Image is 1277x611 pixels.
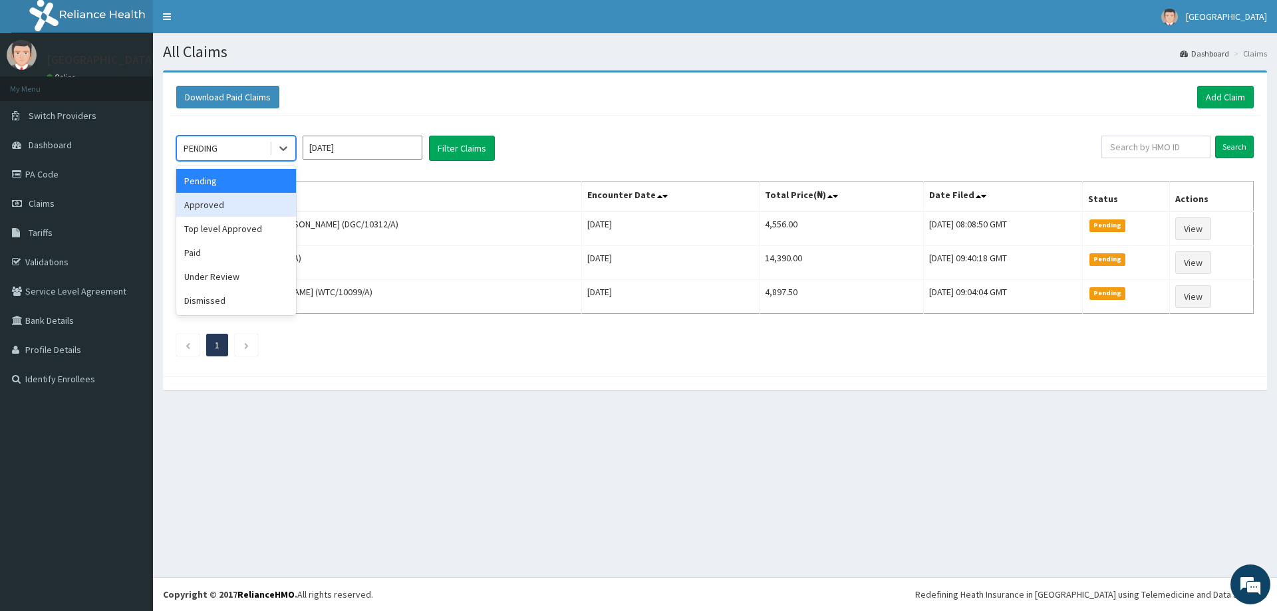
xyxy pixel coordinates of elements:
div: Under Review [176,265,296,289]
th: Date Filed [924,182,1083,212]
span: [GEOGRAPHIC_DATA] [1186,11,1267,23]
div: Chat with us now [69,74,223,92]
p: [GEOGRAPHIC_DATA] [47,54,156,66]
span: We're online! [77,168,184,302]
img: d_794563401_company_1708531726252_794563401 [25,66,54,100]
td: [PERSON_NAME] [PERSON_NAME] (WTC/10099/A) [177,280,582,314]
li: Claims [1230,48,1267,59]
a: Previous page [185,339,191,351]
img: User Image [1161,9,1178,25]
a: Add Claim [1197,86,1254,108]
div: Pending [176,169,296,193]
td: [DATE] [581,280,759,314]
a: RelianceHMO [237,588,295,600]
td: [DATE] 09:04:04 GMT [924,280,1083,314]
div: Minimize live chat window [218,7,250,39]
a: Next page [243,339,249,351]
td: [PERSON_NAME] (ICN/10014/A) [177,246,582,280]
td: 4,897.50 [759,280,923,314]
th: Encounter Date [581,182,759,212]
span: Claims [29,197,55,209]
th: Actions [1169,182,1253,212]
footer: All rights reserved. [153,577,1277,611]
span: Pending [1089,253,1126,265]
button: Download Paid Claims [176,86,279,108]
input: Search [1215,136,1254,158]
span: Switch Providers [29,110,96,122]
input: Search by HMO ID [1101,136,1210,158]
a: Page 1 is your current page [215,339,219,351]
a: Online [47,72,78,82]
div: Dismissed [176,289,296,312]
td: [DATE] 09:40:18 GMT [924,246,1083,280]
button: Filter Claims [429,136,495,161]
div: Approved [176,193,296,217]
span: Pending [1089,287,1126,299]
a: View [1175,285,1211,308]
td: 4,556.00 [759,211,923,246]
div: Redefining Heath Insurance in [GEOGRAPHIC_DATA] using Telemedicine and Data Science! [915,588,1267,601]
strong: Copyright © 2017 . [163,588,297,600]
td: [PERSON_NAME] [DATE] [PERSON_NAME] (DGC/10312/A) [177,211,582,246]
a: View [1175,251,1211,274]
td: 14,390.00 [759,246,923,280]
th: Status [1082,182,1169,212]
th: Total Price(₦) [759,182,923,212]
div: Top level Approved [176,217,296,241]
a: View [1175,217,1211,240]
td: [DATE] [581,211,759,246]
a: Dashboard [1180,48,1229,59]
div: PENDING [184,142,217,155]
h1: All Claims [163,43,1267,61]
textarea: Type your message and hit 'Enter' [7,363,253,410]
input: Select Month and Year [303,136,422,160]
th: Name [177,182,582,212]
td: [DATE] 08:08:50 GMT [924,211,1083,246]
span: Dashboard [29,139,72,151]
td: [DATE] [581,246,759,280]
div: Paid [176,241,296,265]
span: Tariffs [29,227,53,239]
span: Pending [1089,219,1126,231]
img: User Image [7,40,37,70]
